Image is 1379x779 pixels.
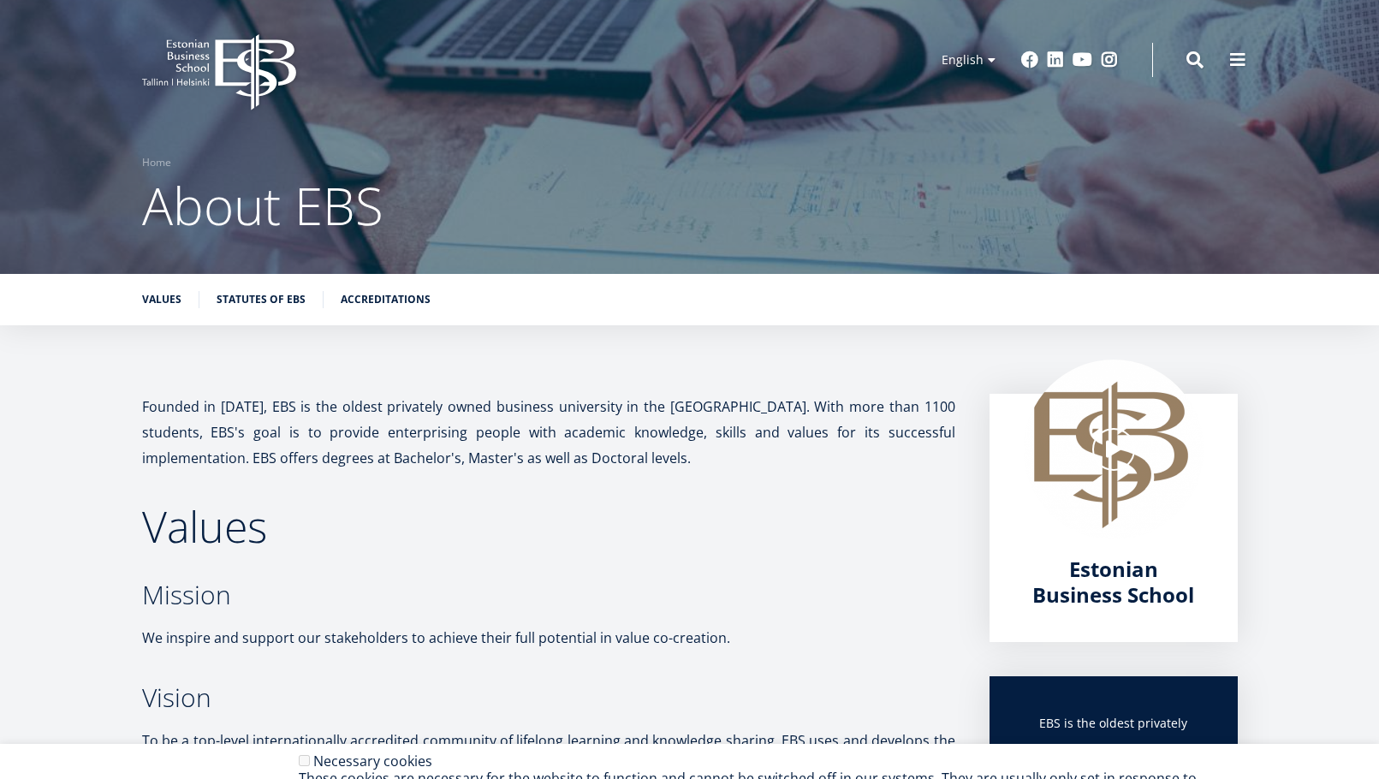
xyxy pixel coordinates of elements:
span: Estonian Business School [1032,555,1194,609]
label: Necessary cookies [313,752,432,770]
a: Home [142,154,171,171]
span: About EBS [142,170,383,241]
a: Youtube [1073,51,1092,68]
a: Values [142,291,181,308]
h2: Values [142,505,955,548]
a: Accreditations [341,291,431,308]
p: Founded in [DATE], EBS is the oldest privately owned business university in the [GEOGRAPHIC_DATA]... [142,394,955,471]
a: Estonian Business School [1024,556,1204,608]
a: Facebook [1021,51,1038,68]
p: We inspire and support our stakeholders to achieve their full potential in value co-creation.​ [142,625,955,651]
a: Instagram [1101,51,1118,68]
a: Linkedin [1047,51,1064,68]
a: Statutes of EBS [217,291,306,308]
h3: Vision [142,685,955,711]
h3: Mission [142,582,955,608]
